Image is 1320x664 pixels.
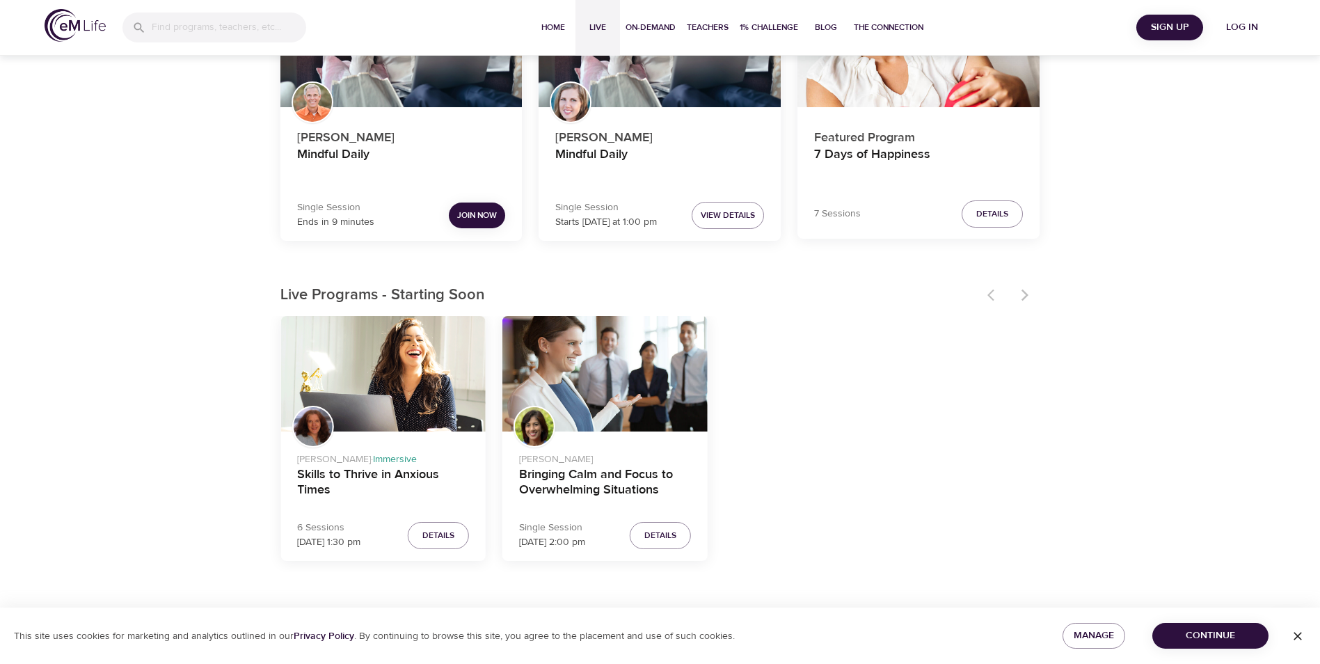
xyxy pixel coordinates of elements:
p: [DATE] 2:00 pm [519,535,585,550]
span: The Connection [854,20,923,35]
a: Privacy Policy [294,630,354,642]
p: [PERSON_NAME] [297,122,506,147]
h4: 7 Days of Happiness [814,147,1023,180]
span: 1% Challenge [740,20,798,35]
button: Details [630,522,691,549]
p: Live Programs - Starting Soon [280,284,979,307]
span: Teachers [687,20,729,35]
button: Manage [1063,623,1125,649]
button: Continue [1152,623,1269,649]
button: Bringing Calm and Focus to Overwhelming Situations [502,316,708,432]
button: Log in [1209,15,1275,40]
h4: Bringing Calm and Focus to Overwhelming Situations [519,467,691,500]
p: Starts [DATE] at 1:00 pm [555,215,657,230]
button: Details [962,200,1023,228]
span: View Details [701,208,755,223]
p: Ends in 9 minutes [297,215,374,230]
button: Join Now [449,203,505,228]
p: 7 Sessions [814,207,861,221]
img: logo [45,9,106,42]
h4: Mindful Daily [297,147,506,180]
span: Home [536,20,570,35]
p: Single Session [519,521,585,535]
button: Skills to Thrive in Anxious Times [280,316,486,432]
p: [PERSON_NAME] [519,447,691,467]
h4: Mindful Daily [555,147,764,180]
p: Single Session [297,200,374,215]
span: Details [976,207,1008,221]
span: Live [581,20,614,35]
span: On-Demand [626,20,676,35]
span: Details [644,528,676,543]
span: Sign Up [1142,19,1198,36]
span: Manage [1074,627,1114,645]
span: Continue [1163,627,1257,645]
p: [DATE] 1:30 pm [297,535,360,550]
button: View Details [692,202,764,229]
p: 6 Sessions [297,521,360,535]
button: Details [408,522,469,549]
h4: Skills to Thrive in Anxious Times [297,467,469,500]
p: [PERSON_NAME] · [297,447,469,467]
p: Single Session [555,200,657,215]
input: Find programs, teachers, etc... [152,13,306,42]
span: Blog [809,20,843,35]
span: Log in [1214,19,1270,36]
p: [PERSON_NAME] [555,122,764,147]
p: Featured Program [814,122,1023,147]
span: Join Now [457,208,497,223]
span: Immersive [373,453,417,466]
span: Details [422,528,454,543]
button: Sign Up [1136,15,1203,40]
